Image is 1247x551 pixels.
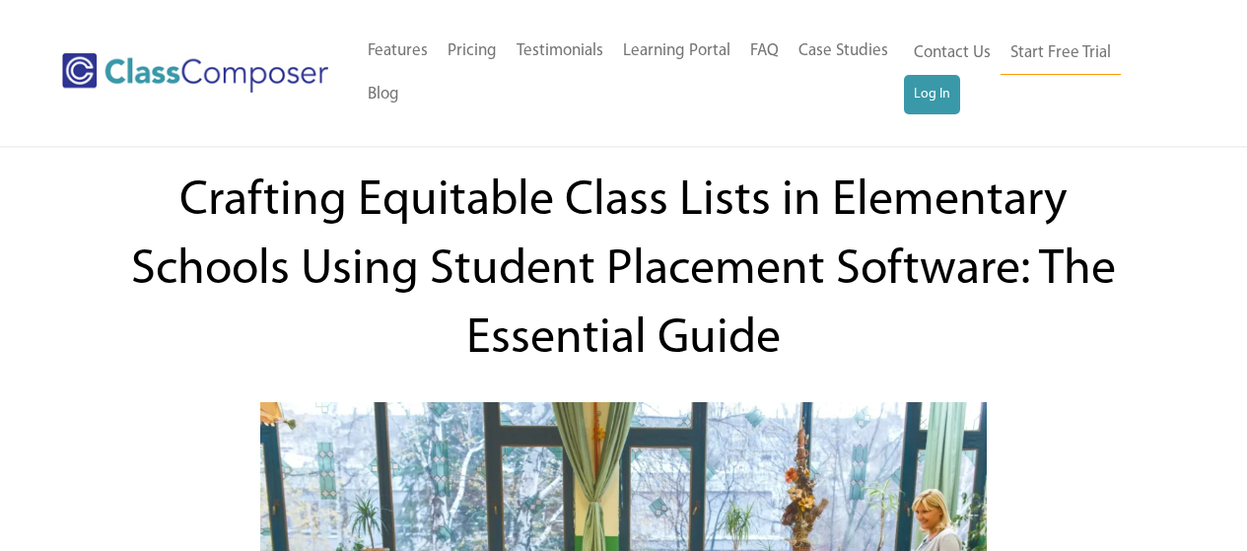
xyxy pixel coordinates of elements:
a: Learning Portal [613,30,740,73]
a: Log In [904,75,960,114]
a: Pricing [438,30,507,73]
a: FAQ [740,30,789,73]
nav: Header Menu [904,32,1170,114]
a: Blog [358,73,409,116]
nav: Header Menu [358,30,904,116]
a: Start Free Trial [1001,32,1121,76]
a: Case Studies [789,30,898,73]
a: Features [358,30,438,73]
span: Crafting Equitable Class Lists in Elementary Schools Using Student Placement Software: The Essent... [131,176,1116,365]
img: Class Composer [62,53,328,93]
a: Testimonials [507,30,613,73]
a: Contact Us [904,32,1001,75]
